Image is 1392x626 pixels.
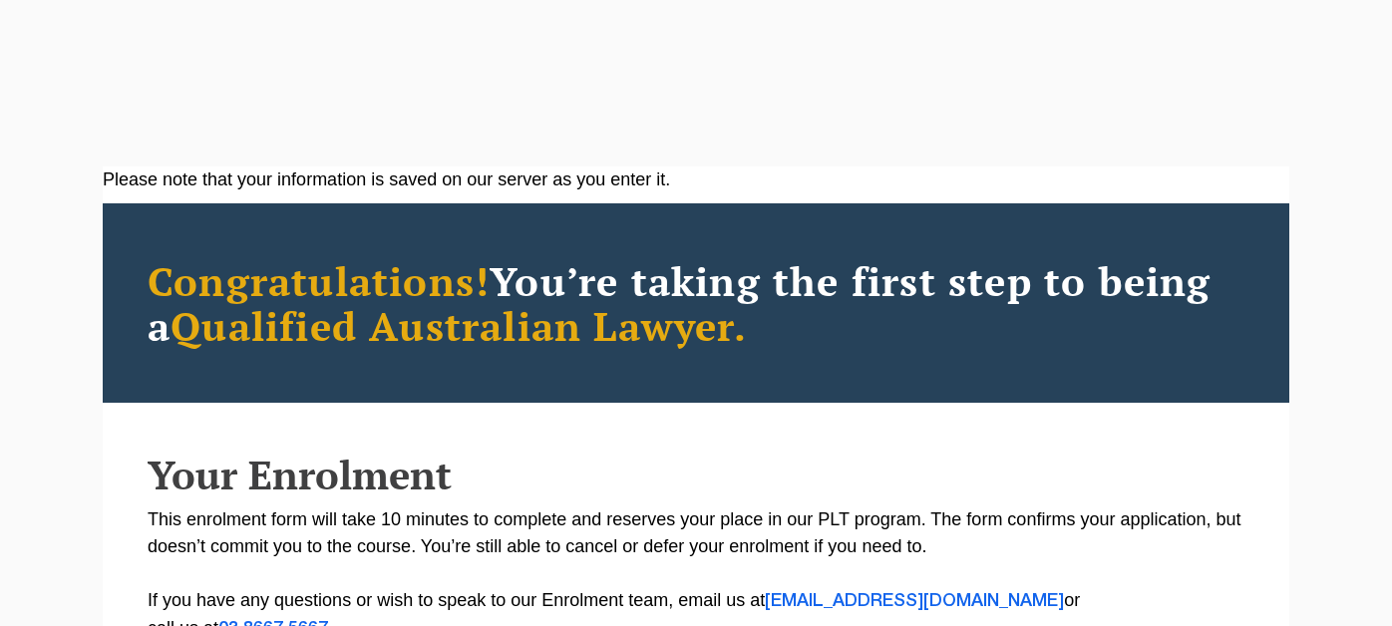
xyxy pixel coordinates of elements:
[765,593,1064,609] a: [EMAIL_ADDRESS][DOMAIN_NAME]
[171,299,747,352] span: Qualified Australian Lawyer.
[148,258,1244,348] h2: You’re taking the first step to being a
[148,254,490,307] span: Congratulations!
[103,166,1289,193] div: Please note that your information is saved on our server as you enter it.
[148,453,1244,496] h2: Your Enrolment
